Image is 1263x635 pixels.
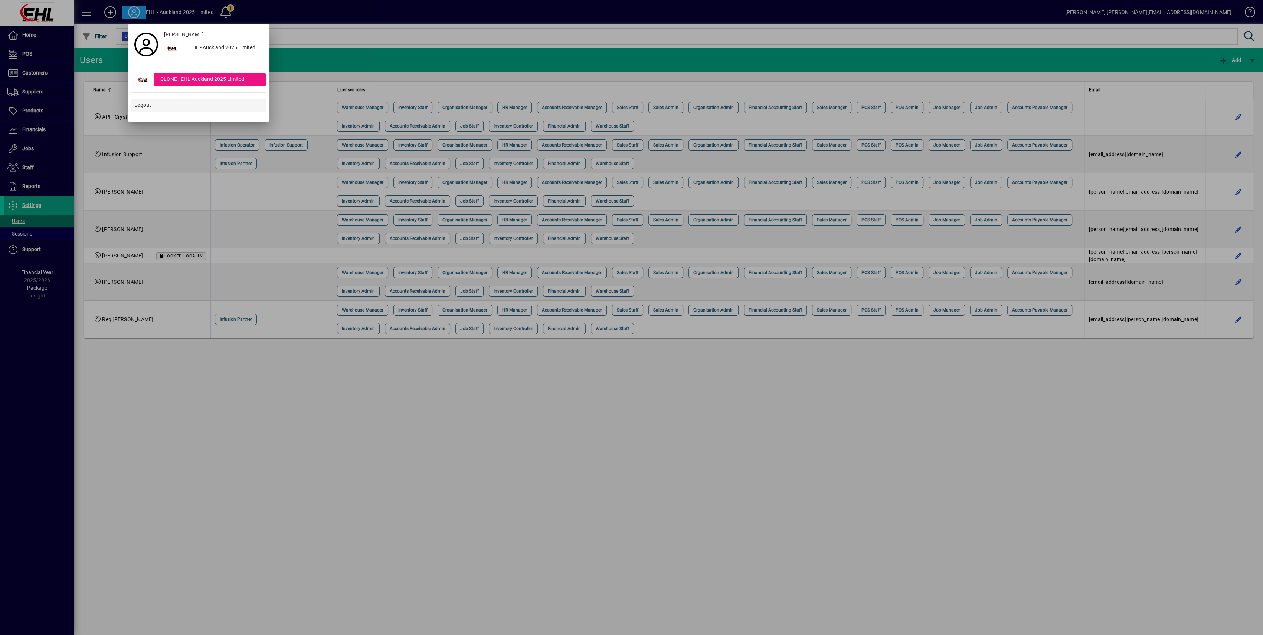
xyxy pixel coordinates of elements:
[131,73,266,86] button: CLONE - EHL Auckland 2025 Limited
[131,99,266,112] button: Logout
[134,101,151,109] span: Logout
[161,28,266,42] a: [PERSON_NAME]
[154,73,266,86] div: CLONE - EHL Auckland 2025 Limited
[183,42,266,55] div: EHL - Auckland 2025 Limited
[164,31,204,39] span: [PERSON_NAME]
[161,42,266,55] button: EHL - Auckland 2025 Limited
[131,38,161,51] a: Profile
